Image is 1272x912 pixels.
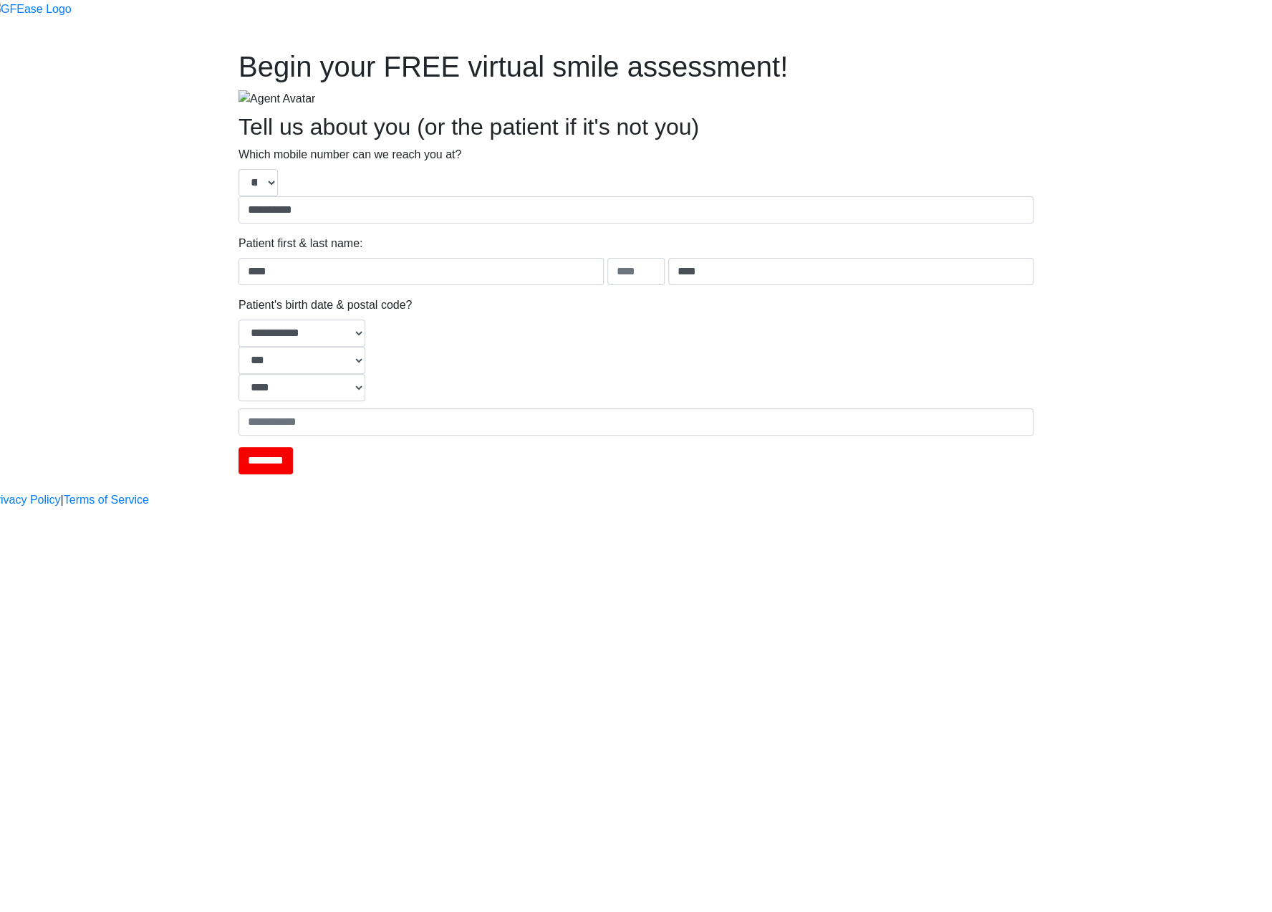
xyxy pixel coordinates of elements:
label: Patient first & last name: [238,235,362,252]
h2: Tell us about you (or the patient if it's not you) [238,113,1033,140]
label: Patient's birth date & postal code? [238,297,412,314]
img: Agent Avatar [238,90,315,107]
a: Terms of Service [64,491,149,509]
h1: Begin your FREE virtual smile assessment! [238,49,1033,84]
label: Which mobile number can we reach you at? [238,146,461,163]
a: | [61,491,64,509]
